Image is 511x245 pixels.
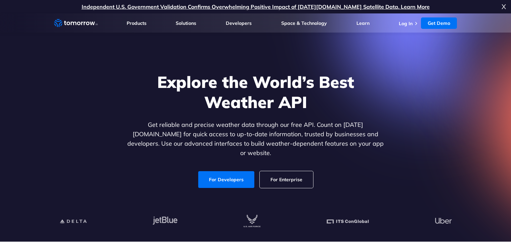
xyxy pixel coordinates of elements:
[281,20,327,26] a: Space & Technology
[399,20,413,27] a: Log In
[126,120,385,158] p: Get reliable and precise weather data through our free API. Count on [DATE][DOMAIN_NAME] for quic...
[54,18,98,28] a: Home link
[226,20,252,26] a: Developers
[356,20,370,26] a: Learn
[260,171,313,188] a: For Enterprise
[421,17,457,29] a: Get Demo
[176,20,196,26] a: Solutions
[82,3,430,10] a: Independent U.S. Government Validation Confirms Overwhelming Positive Impact of [DATE][DOMAIN_NAM...
[198,171,254,188] a: For Developers
[127,20,146,26] a: Products
[126,72,385,112] h1: Explore the World’s Best Weather API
